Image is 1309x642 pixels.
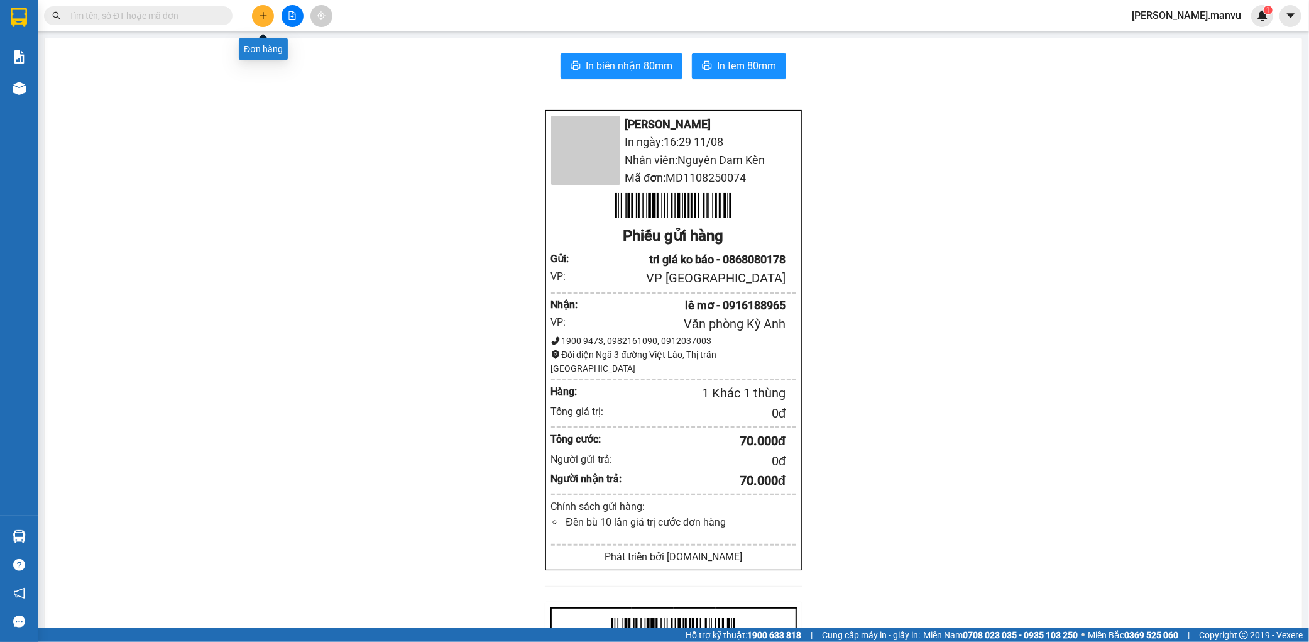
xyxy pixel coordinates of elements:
span: copyright [1239,631,1248,639]
div: VP [GEOGRAPHIC_DATA] [581,268,786,288]
div: Hàng: [551,384,602,399]
button: printerIn biên nhận 80mm [561,53,682,79]
span: aim [317,11,326,20]
div: VP: [551,314,582,330]
strong: 0369 525 060 [1124,630,1178,640]
div: Người gửi trả: [551,451,623,467]
span: notification [13,587,25,599]
div: [PERSON_NAME] [131,28,226,41]
li: Nhân viên: Nguyên Dam Kền [551,152,796,169]
img: warehouse-icon [13,82,26,95]
div: 0 đ [622,404,786,423]
span: | [811,628,813,642]
span: phone [551,336,560,345]
strong: 1900 633 818 [747,630,801,640]
div: 70.000 đ [622,431,786,451]
div: Văn phòng Kỳ Anh [581,314,786,334]
span: environment [551,350,560,359]
span: caret-down [1285,10,1296,21]
div: 70.000 đ [622,471,786,490]
button: aim [310,5,332,27]
span: ⚪️ [1081,633,1085,638]
span: Tổng TT: 70.000 [9,93,118,111]
span: | [1188,628,1190,642]
div: Nhận : [551,297,582,313]
span: search [52,11,61,20]
span: In biên nhận 80mm [586,58,672,74]
div: tri giá ko báo [9,28,125,41]
div: lê mơ - 0916188965 [581,297,786,314]
div: Nhận: Văn phòng Kỳ Anh [131,1,226,28]
li: Đền bù 10 lần giá trị cước đơn hàng [564,514,796,530]
div: Đối diện Ngã 3 đường Việt Lào, Thị trấn [GEOGRAPHIC_DATA] [551,348,796,375]
li: Mã đơn: MD1108250074 [551,169,796,187]
div: 1 Khác - 1 thùng [9,64,226,76]
button: caret-down [1279,5,1301,27]
img: solution-icon [13,50,26,64]
div: Phát triển bởi [DOMAIN_NAME] [551,549,796,565]
img: icon-new-feature [1257,10,1268,21]
div: VP: [551,268,582,284]
sup: 1 [1264,6,1273,14]
li: In ngày: 16:29 11/08 [551,133,796,151]
div: KL: 0kg [9,76,226,89]
span: message [13,616,25,628]
button: file-add [282,5,304,27]
span: printer [702,60,712,72]
div: 0868080178 [9,41,125,57]
strong: 0708 023 035 - 0935 103 250 [963,630,1078,640]
li: [PERSON_NAME] [551,116,796,133]
span: Miền Nam [923,628,1078,642]
div: Gửi: VP [GEOGRAPHIC_DATA] [9,1,125,28]
img: warehouse-icon [13,530,26,543]
div: Tổng giá trị: [551,404,623,419]
span: Miền Bắc [1088,628,1178,642]
div: 1900 9473, 0982161090, 0912037003 [551,334,796,348]
button: plus [252,5,274,27]
div: Tổng cước: [551,431,623,447]
span: question-circle [13,559,25,571]
div: 1 Khác 1 thùng [602,384,786,403]
span: Cung cấp máy in - giấy in: [822,628,920,642]
div: Chính sách gửi hàng: [551,499,796,514]
div: Đơn hàng [239,38,288,60]
div: Gửi : [551,251,582,267]
div: tri giá ko báo - 0868080178 [581,251,786,268]
span: printer [571,60,581,72]
span: file-add [288,11,297,20]
span: [PERSON_NAME].manvu [1122,8,1251,23]
span: plus [259,11,268,20]
span: Hỗ trợ kỹ thuật: [686,628,801,642]
span: In tem 80mm [717,58,776,74]
div: Người nhận trả: [551,471,623,487]
div: 0916188965 [131,41,226,57]
div: 0 đ [622,451,786,471]
div: Phiếu gửi hàng [551,224,796,248]
input: Tìm tên, số ĐT hoặc mã đơn [69,9,217,23]
button: printerIn tem 80mm [692,53,786,79]
span: 1 [1266,6,1270,14]
img: logo-vxr [11,8,27,27]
